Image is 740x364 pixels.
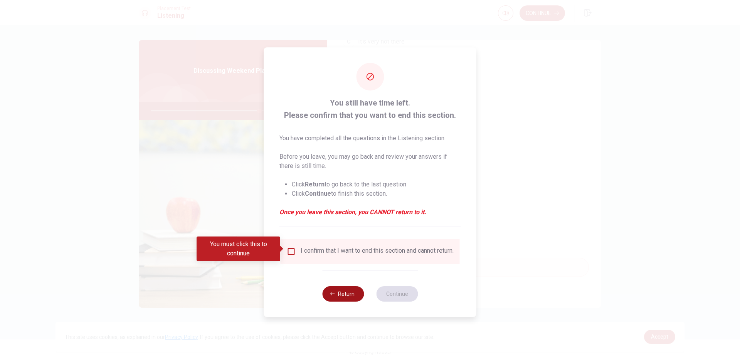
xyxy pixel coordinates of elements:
li: Click to finish this section. [292,189,461,198]
button: Continue [376,286,418,302]
span: You still have time left. Please confirm that you want to end this section. [279,97,461,121]
strong: Continue [305,190,331,197]
li: Click to go back to the last question [292,180,461,189]
p: You have completed all the questions in the Listening section. [279,134,461,143]
p: Before you leave, you may go back and review your answers if there is still time. [279,152,461,171]
span: You must click this to continue [287,247,296,256]
div: I confirm that I want to end this section and cannot return. [301,247,454,256]
strong: Return [305,181,325,188]
em: Once you leave this section, you CANNOT return to it. [279,208,461,217]
button: Return [322,286,364,302]
div: You must click this to continue [197,237,280,261]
